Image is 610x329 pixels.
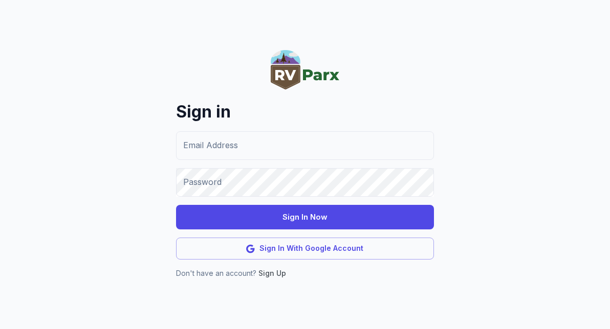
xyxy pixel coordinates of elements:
[271,50,339,89] img: RVParx.com
[176,238,434,260] button: Sign In With Google Account
[176,205,434,229] button: Sign In Now
[258,269,286,277] a: Sign Up
[176,268,434,279] p: Don't have an account?
[176,101,434,123] h4: Sign in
